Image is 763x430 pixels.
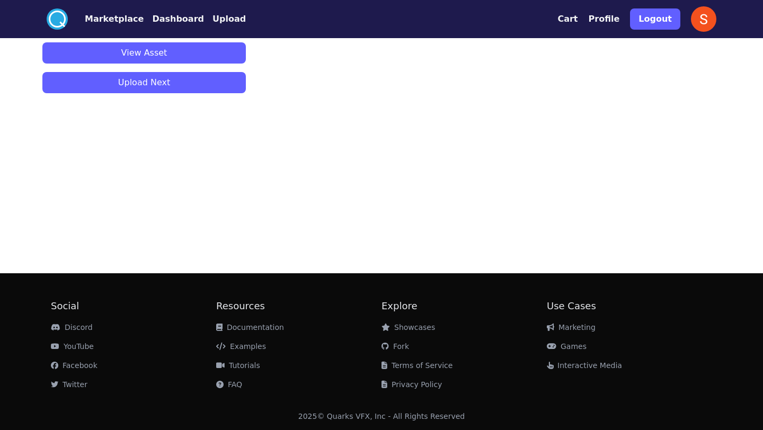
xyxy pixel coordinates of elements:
button: Logout [630,8,680,30]
a: Fork [381,342,409,351]
a: Terms of Service [381,361,453,370]
a: Logout [630,4,680,34]
button: Upload Next [42,72,246,93]
h2: Explore [381,299,547,313]
a: Showcases [381,323,435,332]
a: Twitter [51,380,87,389]
button: Profile [589,13,620,25]
a: Marketing [547,323,596,332]
a: Interactive Media [547,361,622,370]
a: Games [547,342,587,351]
a: Privacy Policy [381,380,442,389]
a: Dashboard [144,13,204,25]
button: Upload [212,13,246,25]
div: 2025 © Quarks VFX, Inc - All Rights Reserved [298,411,465,422]
button: Cart [557,13,578,25]
a: Discord [51,323,93,332]
a: Marketplace [68,13,144,25]
button: View Asset [42,42,246,64]
button: Dashboard [152,13,204,25]
a: YouTube [51,342,94,351]
a: Facebook [51,361,97,370]
a: Upload [204,13,246,25]
h2: Social [51,299,216,313]
h2: Resources [216,299,381,313]
a: Tutorials [216,361,260,370]
a: Examples [216,342,266,351]
img: profile [691,6,716,32]
a: Documentation [216,323,284,332]
h2: Use Cases [547,299,712,313]
button: Marketplace [85,13,144,25]
a: FAQ [216,380,242,389]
